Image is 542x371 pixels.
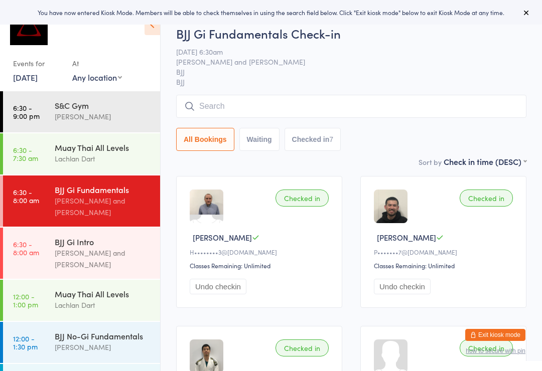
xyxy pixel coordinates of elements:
div: S&C Gym [55,100,152,111]
span: [PERSON_NAME] and [PERSON_NAME] [176,57,511,67]
div: P•••••••7@[DOMAIN_NAME] [374,248,516,256]
div: H••••••••3@[DOMAIN_NAME] [190,248,332,256]
a: [DATE] [13,72,38,83]
div: Check in time (DESC) [444,156,526,167]
a: 12:00 -1:30 pmBJJ No-Gi Fundamentals[PERSON_NAME] [3,322,160,363]
h2: BJJ Gi Fundamentals Check-in [176,25,526,42]
div: [PERSON_NAME] [55,341,152,353]
div: Classes Remaining: Unlimited [190,261,332,270]
button: Waiting [239,128,280,151]
img: image1624531312.png [374,190,408,223]
div: BJJ Gi Intro [55,236,152,247]
div: You have now entered Kiosk Mode. Members will be able to check themselves in using the search fie... [16,8,526,17]
div: [PERSON_NAME] and [PERSON_NAME] [55,247,152,270]
span: [PERSON_NAME] [193,232,252,243]
div: [PERSON_NAME] [55,111,152,122]
a: 6:30 -8:00 amBJJ Gi Intro[PERSON_NAME] and [PERSON_NAME] [3,228,160,279]
div: Checked in [460,339,513,356]
div: [PERSON_NAME] and [PERSON_NAME] [55,195,152,218]
div: Checked in [276,339,329,356]
a: 12:00 -1:00 pmMuay Thai All LevelsLachlan Dart [3,280,160,321]
time: 12:00 - 1:30 pm [13,334,38,350]
time: 6:30 - 8:00 am [13,188,39,204]
time: 6:30 - 8:00 am [13,240,39,256]
div: Classes Remaining: Unlimited [374,261,516,270]
time: 6:30 - 9:00 pm [13,104,40,120]
label: Sort by [419,157,442,167]
div: Muay Thai All Levels [55,142,152,153]
span: BJJ [176,77,526,87]
div: Lachlan Dart [55,299,152,311]
button: Undo checkin [374,279,431,294]
time: 6:30 - 7:30 am [13,146,38,162]
div: At [72,55,122,72]
span: [PERSON_NAME] [377,232,436,243]
div: Checked in [276,190,329,207]
div: Any location [72,72,122,83]
button: Exit kiosk mode [465,329,525,341]
span: [DATE] 6:30am [176,47,511,57]
div: Events for [13,55,62,72]
a: 6:30 -9:00 pmS&C Gym[PERSON_NAME] [3,91,160,132]
div: Muay Thai All Levels [55,288,152,299]
button: how to secure with pin [466,347,525,354]
input: Search [176,95,526,118]
div: Lachlan Dart [55,153,152,164]
img: Dominance MMA Abbotsford [10,8,48,45]
div: BJJ Gi Fundamentals [55,184,152,195]
img: image1534715538.png [190,190,223,215]
a: 6:30 -7:30 amMuay Thai All LevelsLachlan Dart [3,133,160,174]
div: 7 [329,135,333,143]
a: 6:30 -8:00 amBJJ Gi Fundamentals[PERSON_NAME] and [PERSON_NAME] [3,175,160,227]
button: Undo checkin [190,279,246,294]
div: BJJ No-Gi Fundamentals [55,330,152,341]
button: All Bookings [176,128,234,151]
time: 12:00 - 1:00 pm [13,292,38,308]
span: BJJ [176,67,511,77]
div: Checked in [460,190,513,207]
button: Checked in7 [285,128,341,151]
